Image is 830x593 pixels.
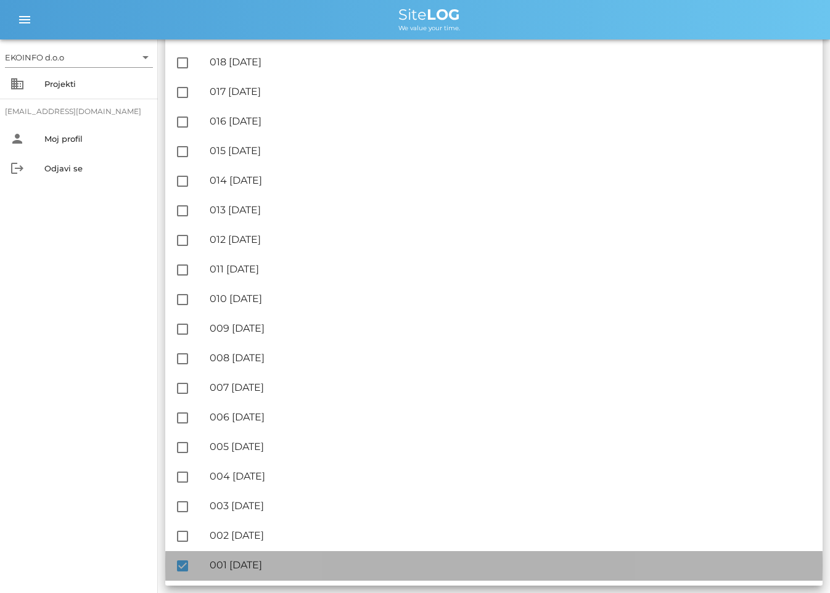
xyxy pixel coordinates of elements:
div: Odjavi se [44,163,148,173]
div: EKOINFO d.o.o [5,47,153,67]
div: 014 [DATE] [210,174,813,186]
i: menu [17,12,32,27]
div: 005 [DATE] [210,441,813,452]
div: 008 [DATE] [210,352,813,364]
div: 003 [DATE] [210,500,813,512]
div: Projekti [44,79,148,89]
b: LOG [427,6,460,23]
div: 007 [DATE] [210,382,813,393]
iframe: Chat Widget [768,534,830,593]
span: We value your time. [398,24,460,32]
div: 011 [DATE] [210,263,813,275]
div: 015 [DATE] [210,145,813,157]
div: 002 [DATE] [210,530,813,541]
div: 017 [DATE] [210,86,813,97]
span: Site [398,6,460,23]
i: person [10,131,25,146]
div: EKOINFO d.o.o [5,52,64,63]
div: 001 [DATE] [210,559,813,571]
i: business [10,76,25,91]
div: 013 [DATE] [210,204,813,216]
div: 016 [DATE] [210,115,813,127]
div: 010 [DATE] [210,293,813,305]
div: Moj profil [44,134,148,144]
div: 009 [DATE] [210,322,813,334]
i: arrow_drop_down [138,50,153,65]
i: logout [10,161,25,176]
div: 018 [DATE] [210,56,813,68]
div: 012 [DATE] [210,234,813,245]
div: Pripomoček za klepet [768,534,830,593]
div: 006 [DATE] [210,411,813,423]
div: 004 [DATE] [210,470,813,482]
